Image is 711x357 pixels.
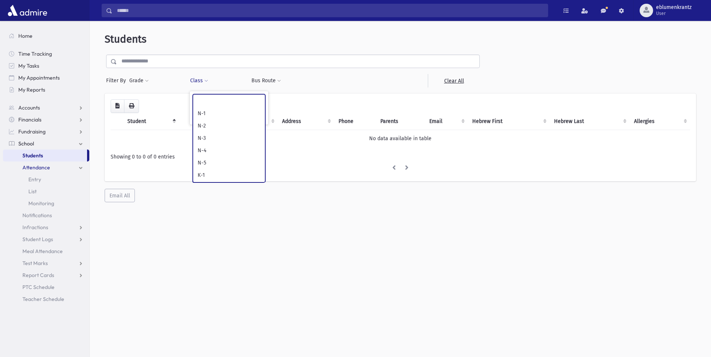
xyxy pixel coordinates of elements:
input: Search [112,4,548,17]
span: Students [22,152,43,159]
a: Accounts [3,102,89,114]
span: Fundraising [18,128,46,135]
a: PTC Schedule [3,281,89,293]
li: N-4 [193,144,265,157]
span: Attendance [22,164,50,171]
a: Financials [3,114,89,126]
a: Fundraising [3,126,89,138]
span: My Tasks [18,62,39,69]
li: N-3 [193,132,265,144]
div: Showing 0 to 0 of 0 entries [111,153,690,161]
span: My Reports [18,86,45,93]
span: Time Tracking [18,50,52,57]
a: List [3,185,89,197]
a: Monitoring [3,197,89,209]
span: eblumenkrantz [656,4,692,10]
a: Infractions [3,221,89,233]
a: Test Marks [3,257,89,269]
li: N-1 [193,107,265,120]
a: Report Cards [3,269,89,281]
button: Bus Route [251,74,281,87]
a: My Appointments [3,72,89,84]
a: Teacher Schedule [3,293,89,305]
span: Notifications [22,212,52,219]
li: K-2 [193,181,265,194]
th: Hebrew Last: activate to sort column ascending [550,113,630,130]
span: Home [18,33,33,39]
span: Teacher Schedule [22,296,64,302]
a: Time Tracking [3,48,89,60]
button: Email All [105,189,135,202]
span: List [28,188,37,195]
span: Monitoring [28,200,54,207]
button: Grade [129,74,149,87]
a: Attendance [3,161,89,173]
a: Notifications [3,209,89,221]
th: Phone [334,113,376,130]
a: Meal Attendance [3,245,89,257]
button: Print [124,99,139,113]
span: My Appointments [18,74,60,81]
span: Financials [18,116,41,123]
button: CSV [111,99,124,113]
a: School [3,138,89,150]
span: PTC Schedule [22,284,55,290]
th: Hebrew First: activate to sort column ascending [468,113,550,130]
td: No data available in table [111,130,690,147]
a: My Reports [3,84,89,96]
li: N-5 [193,157,265,169]
span: Accounts [18,104,40,111]
th: Email: activate to sort column ascending [425,113,468,130]
th: Address: activate to sort column ascending [278,113,334,130]
a: Students [3,150,87,161]
li: N-2 [193,120,265,132]
th: Parents [376,113,424,130]
span: Filter By [106,77,129,84]
a: Student Logs [3,233,89,245]
a: Entry [3,173,89,185]
a: Clear All [428,74,480,87]
span: Test Marks [22,260,48,267]
span: Entry [28,176,41,183]
span: Student Logs [22,236,53,243]
img: AdmirePro [6,3,49,18]
a: My Tasks [3,60,89,72]
a: Home [3,30,89,42]
span: Report Cards [22,272,54,278]
span: Meal Attendance [22,248,63,255]
span: Students [105,33,146,45]
span: User [656,10,692,16]
span: School [18,140,34,147]
li: K-1 [193,169,265,181]
th: Allergies: activate to sort column ascending [630,113,690,130]
span: Infractions [22,224,48,231]
button: Class [190,74,208,87]
th: Student: activate to sort column descending [123,113,179,130]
